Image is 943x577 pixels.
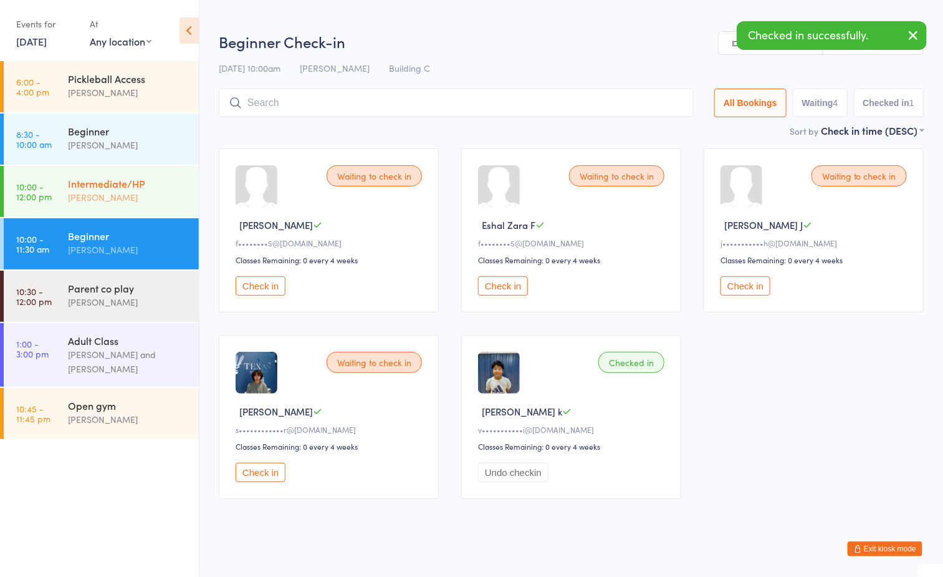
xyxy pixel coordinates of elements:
[68,138,188,152] div: [PERSON_NAME]
[598,352,664,373] div: Checked in
[482,405,562,418] span: [PERSON_NAME] k
[68,229,188,243] div: Beginner
[68,295,188,309] div: [PERSON_NAME]
[821,124,924,137] div: Check in time (DESC)
[300,62,370,74] span: [PERSON_NAME]
[16,34,47,48] a: [DATE]
[909,98,914,108] div: 1
[16,14,77,34] div: Events for
[68,190,188,205] div: [PERSON_NAME]
[16,234,49,254] time: 10:00 - 11:30 am
[478,441,668,452] div: Classes Remaining: 0 every 4 weeks
[236,463,285,482] button: Check in
[68,243,188,257] div: [PERSON_NAME]
[68,412,188,427] div: [PERSON_NAME]
[4,271,199,322] a: 10:30 -12:00 pmParent co play[PERSON_NAME]
[16,129,52,149] time: 8:30 - 10:00 am
[478,424,668,435] div: v•••••••••••i@[DOMAIN_NAME]
[16,339,49,359] time: 1:00 - 3:00 pm
[478,276,528,296] button: Check in
[236,441,426,452] div: Classes Remaining: 0 every 4 weeks
[478,238,668,248] div: f••••••••5@[DOMAIN_NAME]
[327,352,422,373] div: Waiting to check in
[4,388,199,439] a: 10:45 -11:45 pmOpen gym[PERSON_NAME]
[4,166,199,217] a: 10:00 -12:00 pmIntermediate/HP[PERSON_NAME]
[68,72,188,85] div: Pickleball Access
[16,404,50,424] time: 10:45 - 11:45 pm
[478,463,548,482] button: Undo checkin
[90,34,151,48] div: Any location
[239,218,313,231] span: [PERSON_NAME]
[478,255,668,265] div: Classes Remaining: 0 every 4 weeks
[4,61,199,112] a: 6:00 -4:00 pmPickleball Access[PERSON_NAME]
[833,98,838,108] div: 4
[68,177,188,190] div: Intermediate/HP
[236,255,426,265] div: Classes Remaining: 0 every 4 weeks
[569,165,664,187] div: Waiting to check in
[219,31,924,52] h2: Beginner Check-in
[720,276,770,296] button: Check in
[848,541,922,556] button: Exit kiosk mode
[854,89,924,117] button: Checked in1
[68,347,188,376] div: [PERSON_NAME] and [PERSON_NAME]
[239,405,313,418] span: [PERSON_NAME]
[68,124,188,138] div: Beginner
[68,399,188,412] div: Open gym
[4,114,199,165] a: 8:30 -10:00 amBeginner[PERSON_NAME]
[478,352,520,394] img: image1715294150.png
[219,62,280,74] span: [DATE] 10:00am
[90,14,151,34] div: At
[793,89,848,117] button: Waiting4
[4,323,199,387] a: 1:00 -3:00 pmAdult Class[PERSON_NAME] and [PERSON_NAME]
[4,218,199,269] a: 10:00 -11:30 amBeginner[PERSON_NAME]
[236,238,426,248] div: f••••••••5@[DOMAIN_NAME]
[714,89,787,117] button: All Bookings
[219,89,694,117] input: Search
[16,182,52,201] time: 10:00 - 12:00 pm
[724,218,803,231] span: [PERSON_NAME] J
[68,334,188,347] div: Adult Class
[236,352,277,394] img: image1751209720.png
[737,21,927,50] div: Checked in successfully.
[327,165,422,187] div: Waiting to check in
[389,62,430,74] span: Building C
[790,125,818,137] label: Sort by
[482,218,535,231] span: Eshal Zara F
[16,286,52,306] time: 10:30 - 12:00 pm
[811,165,907,187] div: Waiting to check in
[16,77,49,97] time: 6:00 - 4:00 pm
[720,238,911,248] div: j•••••••••••h@[DOMAIN_NAME]
[68,281,188,295] div: Parent co play
[68,85,188,100] div: [PERSON_NAME]
[236,276,285,296] button: Check in
[236,424,426,435] div: s••••••••••••r@[DOMAIN_NAME]
[720,255,911,265] div: Classes Remaining: 0 every 4 weeks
